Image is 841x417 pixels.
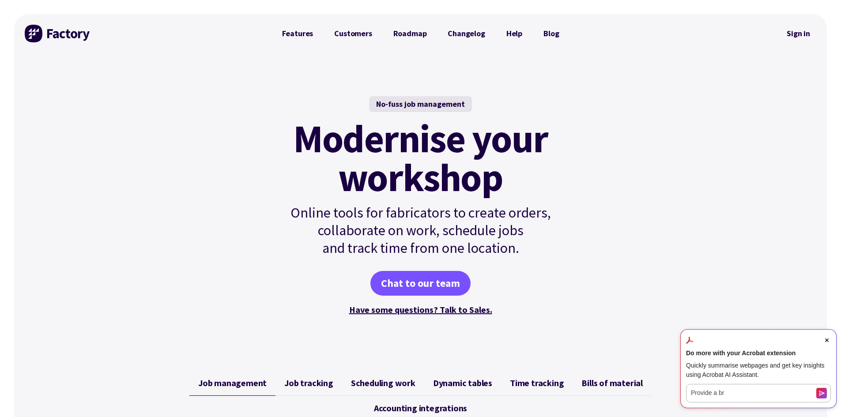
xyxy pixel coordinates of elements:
nav: Secondary Navigation [781,23,816,44]
a: Features [272,25,324,42]
div: No-fuss job management [369,96,472,112]
img: Factory [25,25,91,42]
nav: Primary Navigation [272,25,570,42]
span: Time tracking [510,378,564,388]
a: Blog [533,25,569,42]
p: Online tools for fabricators to create orders, collaborate on work, schedule jobs and track time ... [272,204,570,257]
span: Dynamic tables [433,378,492,388]
a: Help [496,25,533,42]
span: Bills of material [581,378,643,388]
span: Accounting integrations [374,403,467,413]
span: Scheduling work [351,378,415,388]
span: Job tracking [284,378,333,388]
a: Changelog [437,25,495,42]
a: Customers [324,25,382,42]
a: Roadmap [383,25,437,42]
a: Chat to our team [370,271,471,296]
a: Have some questions? Talk to Sales. [349,304,492,315]
span: Job management [198,378,267,388]
mark: Modernise your workshop [293,119,548,197]
a: Sign in [781,23,816,44]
